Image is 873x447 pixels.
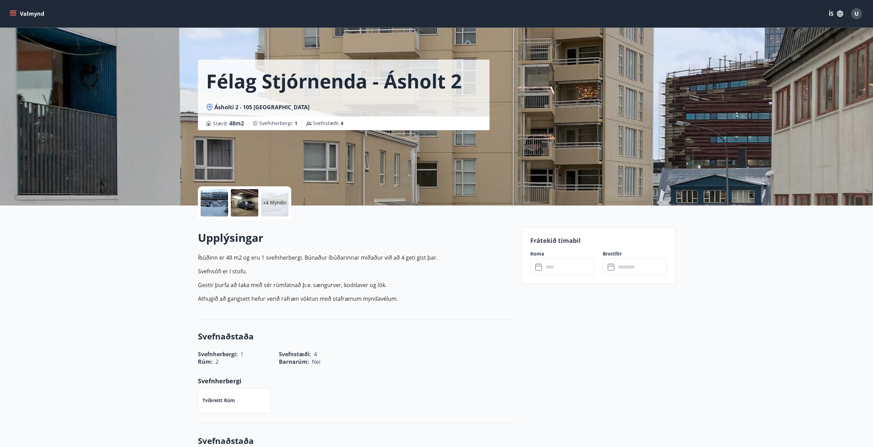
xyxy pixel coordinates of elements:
span: Barnarúm : [279,358,309,365]
span: 1 [295,120,297,126]
label: Brottför [603,250,667,257]
p: Svefnherbergi [198,376,514,385]
span: 2 [215,358,219,365]
span: Rúm : [198,358,213,365]
h2: Upplýsingar [198,230,514,245]
button: U [848,5,865,22]
span: Svefnherbergi : [259,120,297,127]
p: Frátekið tímabil [530,236,667,245]
span: Nei [312,358,320,365]
p: Svefnsófi er í stofu. [198,267,514,275]
h3: Svefnaðstaða [198,435,514,447]
p: +4 Myndir [263,199,286,206]
span: Ásholti 2 - 105 [GEOGRAPHIC_DATA] [214,103,309,111]
h1: Félag Stjórnenda - Ásholt 2 [206,68,462,94]
button: menu [8,8,47,20]
span: 4 [341,120,343,126]
span: Svefnstæði : [313,120,343,127]
p: Íbúðinn er 48 m2 og eru 1 svefnherbergi. Búnaður íbúðarinnar miðaður við að 4 geti gist þar. [198,253,514,262]
p: Gestir þurfa að taka með sér rúmfatnað þ.e. sængurver, koddaver og lök. [198,281,514,289]
p: Athugið að gangsett hefur verið rafræn vöktun með stafrænum myndavélum. [198,295,514,303]
span: U [854,10,859,17]
span: 48 m2 [229,120,244,127]
button: ÍS [825,8,847,20]
label: Koma [530,250,594,257]
p: Tvíbreitt rúm [202,397,235,404]
h3: Svefnaðstaða [198,331,514,342]
span: Stærð : [213,119,244,127]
